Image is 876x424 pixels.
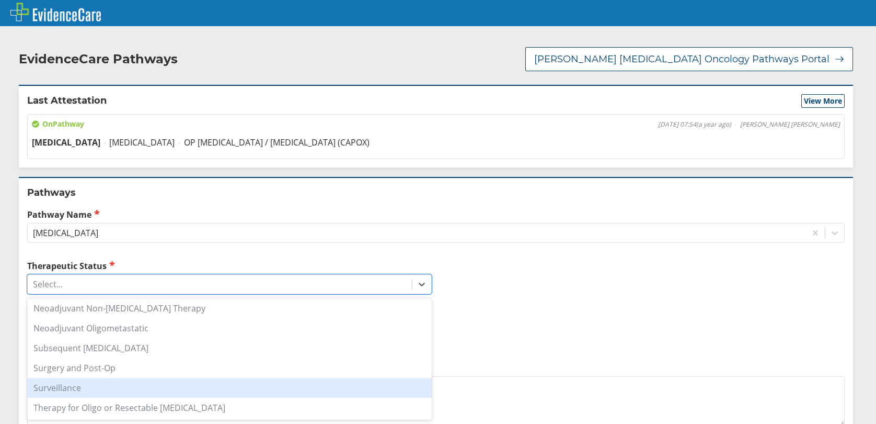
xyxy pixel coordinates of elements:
[10,3,101,21] img: EvidenceCare
[27,358,432,378] div: Surgery and Post-Op
[27,94,107,108] h2: Last Attestation
[525,47,853,71] button: [PERSON_NAME] [MEDICAL_DATA] Oncology Pathways Portal
[33,227,98,239] div: [MEDICAL_DATA]
[27,318,432,338] div: Neoadjuvant Oligometastatic
[27,362,845,374] label: Additional Details
[32,137,100,148] span: [MEDICAL_DATA]
[804,96,842,106] span: View More
[27,186,845,199] h2: Pathways
[27,378,432,398] div: Surveillance
[32,119,84,129] span: On Pathway
[534,53,829,65] span: [PERSON_NAME] [MEDICAL_DATA] Oncology Pathways Portal
[33,278,63,290] div: Select...
[801,94,845,108] button: View More
[27,260,432,272] label: Therapeutic Status
[27,208,845,220] label: Pathway Name
[27,398,432,418] div: Therapy for Oligo or Resectable [MEDICAL_DATA]
[19,51,178,67] h2: EvidenceCare Pathways
[184,137,370,148] span: OP [MEDICAL_DATA] / [MEDICAL_DATA] (CAPOX)
[27,338,432,358] div: Subsequent [MEDICAL_DATA]
[27,298,432,318] div: Neoadjuvant Non-[MEDICAL_DATA] Therapy
[658,120,731,129] span: [DATE] 07:54 ( a year ago )
[109,137,175,148] span: [MEDICAL_DATA]
[740,120,840,129] span: [PERSON_NAME] [PERSON_NAME]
